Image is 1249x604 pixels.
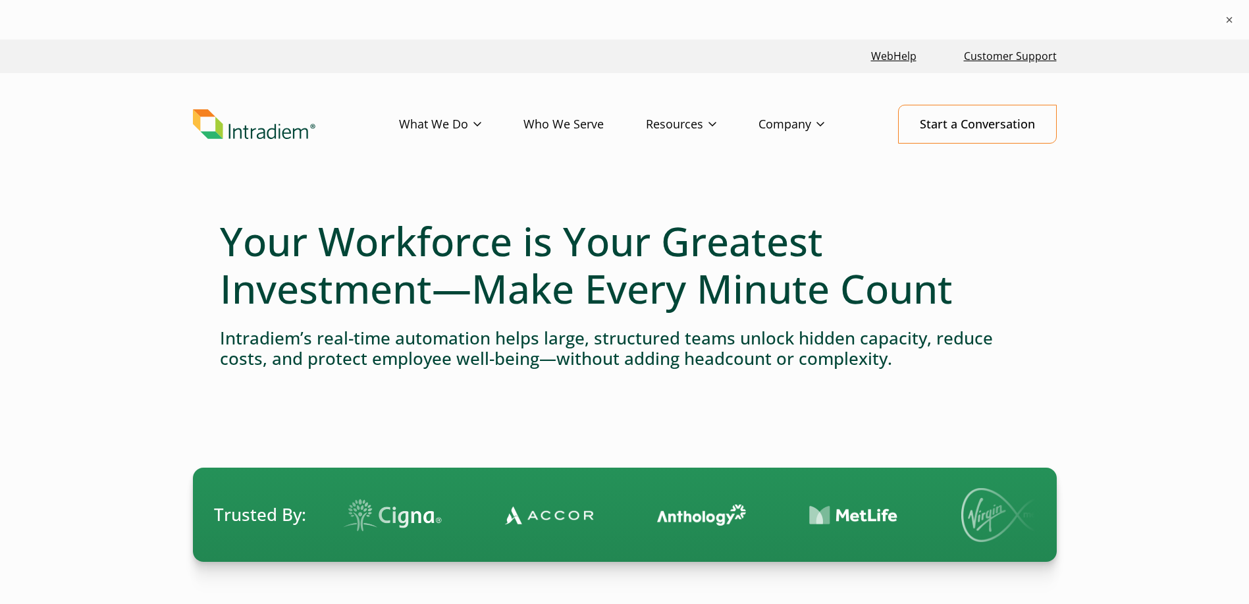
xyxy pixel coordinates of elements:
[758,105,866,144] a: Company
[809,505,898,526] img: Contact Center Automation MetLife Logo
[1223,13,1236,26] button: ×
[523,105,646,144] a: Who We Serve
[866,42,922,70] a: Link opens in a new window
[214,503,306,527] span: Trusted By:
[399,105,523,144] a: What We Do
[898,105,1057,144] a: Start a Conversation
[220,328,1030,369] h4: Intradiem’s real-time automation helps large, structured teams unlock hidden capacity, reduce cos...
[646,105,758,144] a: Resources
[220,217,1030,312] h1: Your Workforce is Your Greatest Investment—Make Every Minute Count
[961,488,1053,542] img: Virgin Media logo.
[505,505,594,525] img: Contact Center Automation Accor Logo
[193,109,315,140] img: Intradiem
[959,42,1062,70] a: Customer Support
[193,109,399,140] a: Link to homepage of Intradiem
